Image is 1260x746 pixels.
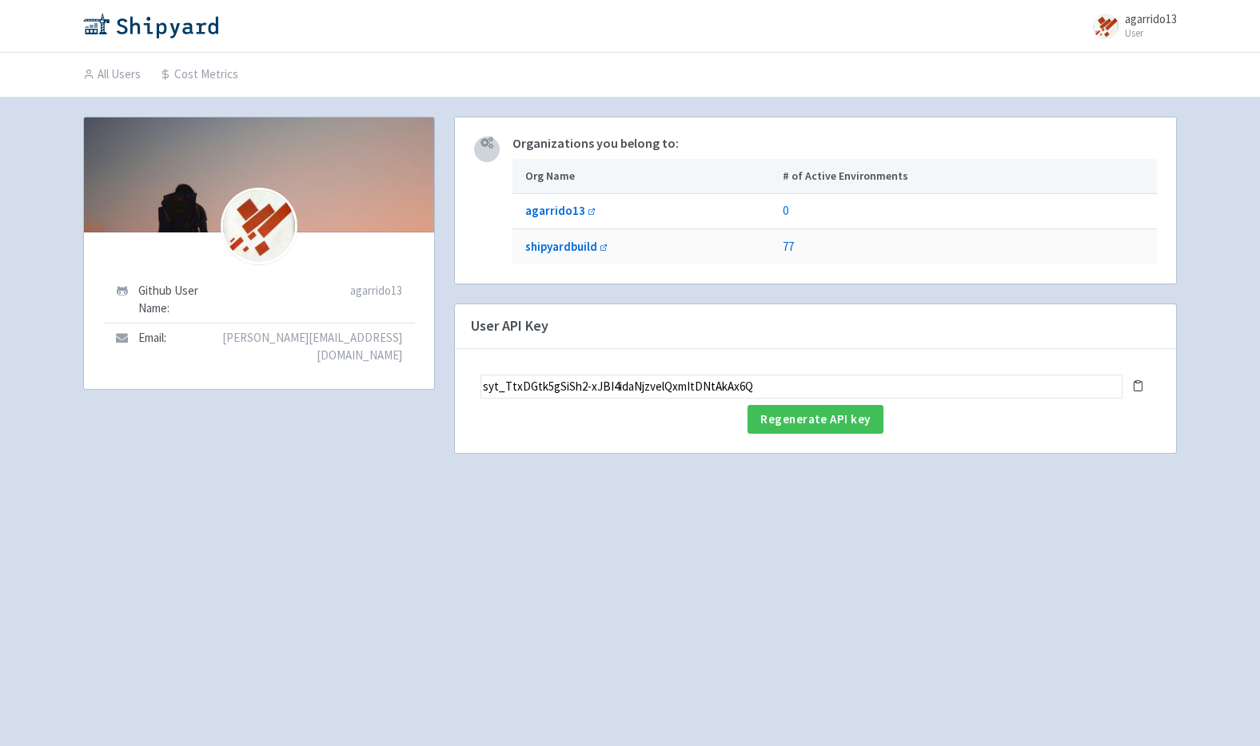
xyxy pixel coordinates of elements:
[748,405,883,434] button: Regenerate API key
[1125,28,1177,38] small: User
[512,159,778,194] th: Org Name
[783,239,794,254] a: 77
[525,239,608,254] a: shipyardbuild
[778,159,1157,194] th: # of Active Environments
[1083,13,1177,38] a: agarrido13 User
[160,53,238,97] a: Cost Metrics
[525,203,585,218] b: agarrido13
[512,137,1157,151] h5: Organizations you belong to:
[133,323,217,370] td: Email:
[455,304,1176,349] h4: User API Key
[1125,11,1177,26] span: agarrido13
[133,277,217,323] td: Github User Name:
[783,203,788,218] a: 0
[525,203,596,218] a: agarrido13
[83,53,141,97] a: All Users
[221,188,297,264] img: 6026440
[760,411,870,427] span: Regenerate API key
[83,13,218,38] img: Shipyard logo
[350,283,402,298] span: agarrido13
[222,330,402,363] span: [PERSON_NAME][EMAIL_ADDRESS][DOMAIN_NAME]
[525,239,597,254] b: shipyardbuild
